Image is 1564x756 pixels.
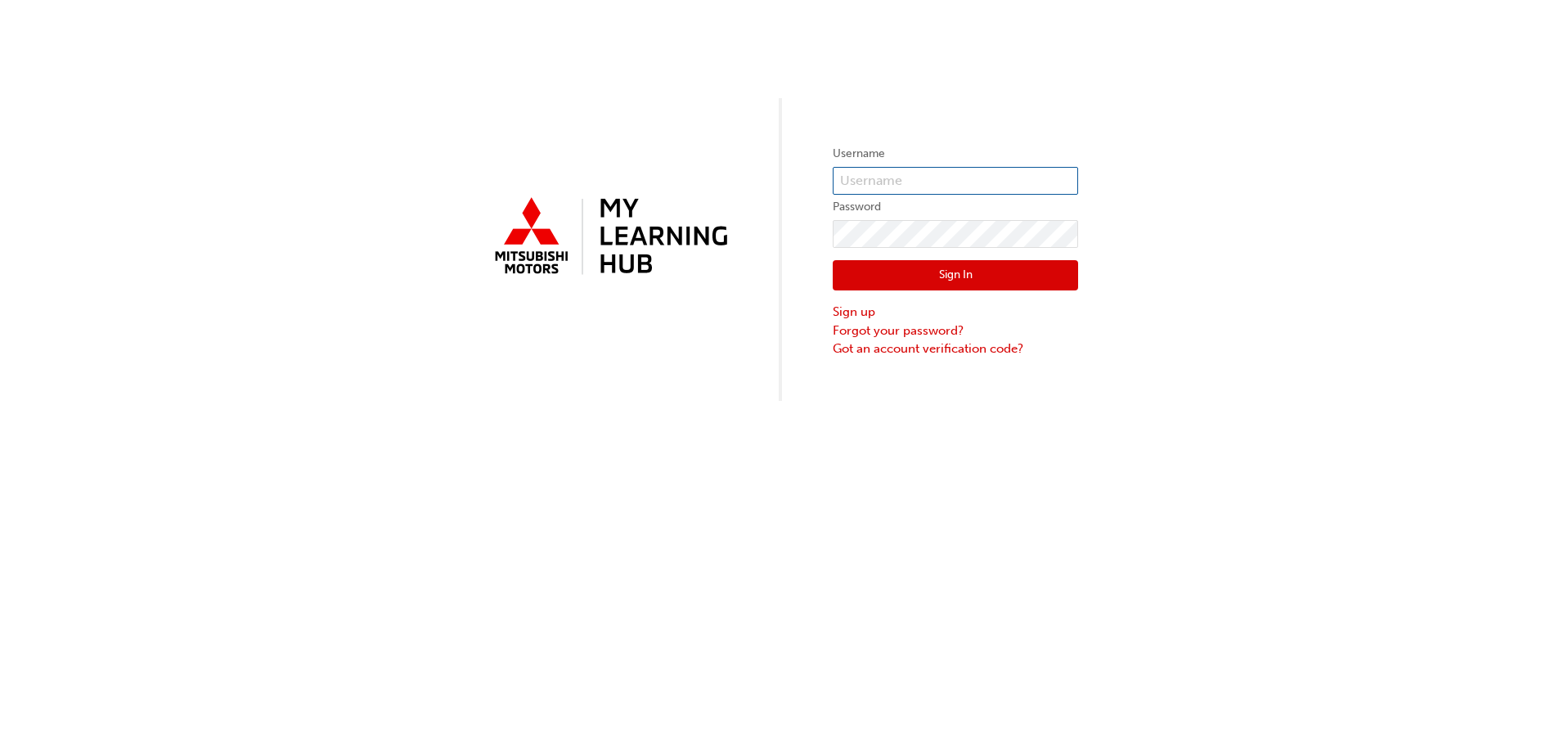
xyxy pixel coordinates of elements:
img: mmal [486,191,731,284]
a: Forgot your password? [833,322,1078,340]
label: Password [833,197,1078,217]
a: Got an account verification code? [833,340,1078,358]
input: Username [833,167,1078,195]
a: Sign up [833,303,1078,322]
button: Sign In [833,260,1078,291]
label: Username [833,144,1078,164]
